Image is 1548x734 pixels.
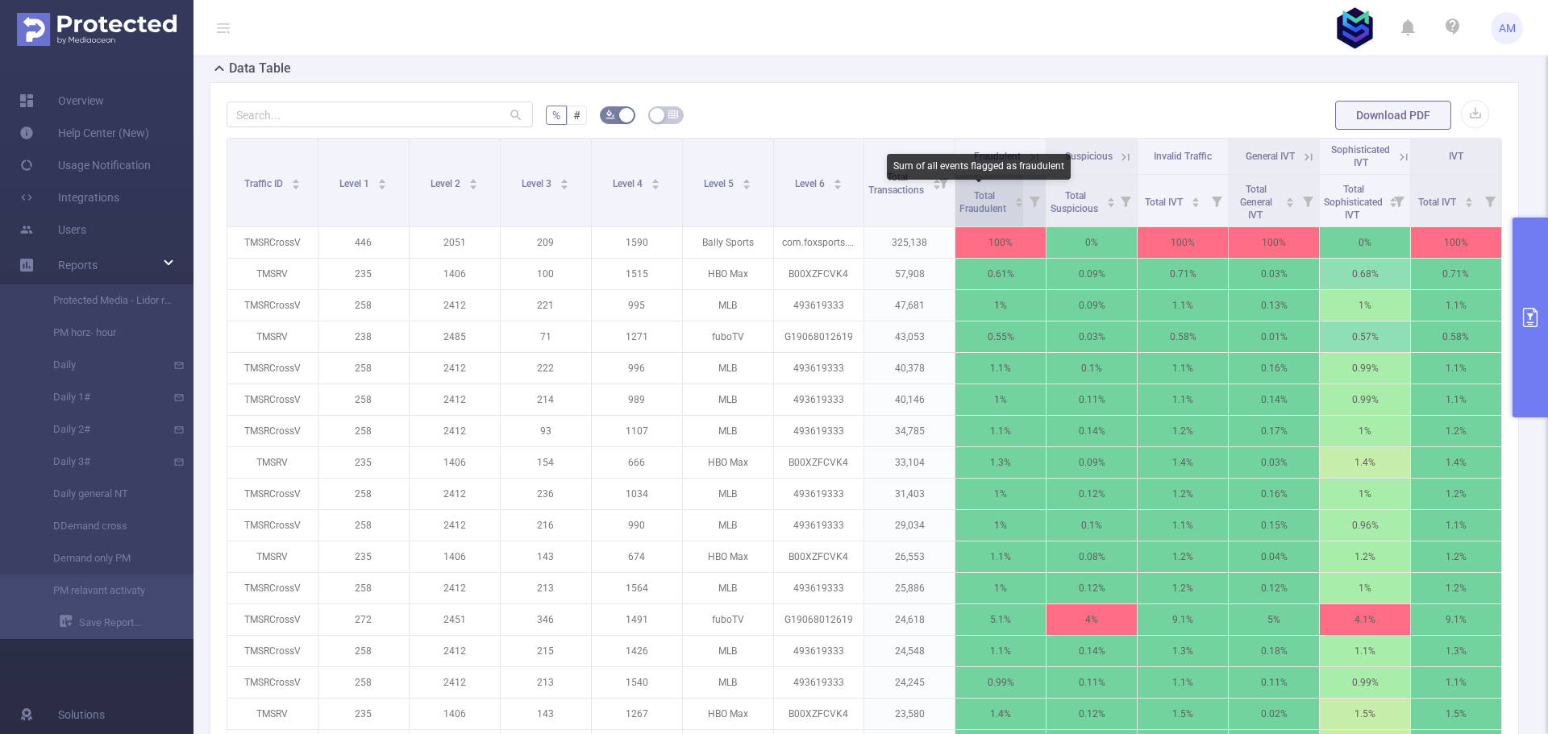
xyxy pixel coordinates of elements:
p: 40,146 [864,384,955,415]
p: MLB [683,290,773,321]
p: 0.11% [1047,667,1137,698]
p: 2412 [410,353,500,384]
a: Save Report... [60,607,193,639]
span: % [552,109,560,122]
i: icon: caret-up [469,176,478,181]
p: 2412 [410,510,500,541]
span: Level 5 [704,178,736,189]
p: 0.14% [1047,416,1137,446]
div: Sort [1106,195,1116,205]
p: 1.2% [1320,541,1410,572]
p: 0.14% [1047,636,1137,666]
p: 1% [1320,416,1410,446]
p: 1% [955,573,1046,603]
p: 258 [318,384,409,415]
p: 47,681 [864,290,955,321]
button: Download PDF [1335,101,1451,130]
p: 40,378 [864,353,955,384]
div: Sort [560,176,569,186]
p: 221 [501,290,591,321]
p: 258 [318,353,409,384]
p: B00XZFCVK4 [774,447,864,478]
p: 24,245 [864,667,955,698]
span: Fraudulent [974,151,1021,162]
p: 1% [1320,479,1410,509]
p: 989 [592,384,682,415]
span: # [573,109,580,122]
p: 1.4% [1320,447,1410,478]
p: 1.2% [1411,479,1501,509]
p: 493619333 [774,353,864,384]
p: 1.1% [1138,290,1228,321]
i: icon: caret-up [1107,195,1116,200]
p: 1107 [592,416,682,446]
span: Total Fraudulent [959,190,1009,214]
p: TMSRCrossV [227,604,318,635]
p: 100% [1138,227,1228,258]
a: Daily 1# [32,381,174,413]
p: 29,034 [864,510,955,541]
p: 1.2% [1411,541,1501,572]
p: 1.1% [1138,667,1228,698]
div: Sort [291,176,301,186]
p: 214 [501,384,591,415]
p: MLB [683,416,773,446]
span: IVT [1449,151,1463,162]
p: 0.13% [1229,290,1319,321]
p: TMSRV [227,321,318,352]
div: Sort [651,176,660,186]
p: 0.12% [1047,573,1137,603]
p: 258 [318,573,409,603]
div: Sort [1285,195,1295,205]
i: Filter menu [1388,175,1410,226]
p: HBO Max [683,541,773,572]
p: 1% [1320,290,1410,321]
i: icon: caret-down [378,183,387,188]
p: 0% [1320,227,1410,258]
p: 258 [318,479,409,509]
p: 215 [501,636,591,666]
p: 493619333 [774,636,864,666]
p: 0.71% [1138,259,1228,289]
p: MLB [683,667,773,698]
p: 1.2% [1138,416,1228,446]
p: 1.1% [1411,384,1501,415]
p: 1406 [410,259,500,289]
p: MLB [683,353,773,384]
p: 1.2% [1411,573,1501,603]
p: 43,053 [864,321,955,352]
a: PM relavant activaty [32,574,174,607]
p: 9.1% [1138,604,1228,635]
i: icon: caret-up [1286,195,1295,200]
i: Filter menu [932,139,955,226]
p: 1590 [592,227,682,258]
p: 0.96% [1320,510,1410,541]
p: 1564 [592,573,682,603]
p: 2051 [410,227,500,258]
p: 1.1% [955,636,1046,666]
p: 34,785 [864,416,955,446]
p: 446 [318,227,409,258]
p: 0.01% [1229,321,1319,352]
p: 1.1% [1411,510,1501,541]
p: 100 [501,259,591,289]
p: 1034 [592,479,682,509]
p: 1.4% [1138,447,1228,478]
i: icon: caret-up [560,176,569,181]
div: Sort [833,176,843,186]
p: 0.61% [955,259,1046,289]
p: G19068012619 [774,604,864,635]
p: 0.03% [1229,447,1319,478]
div: Sort [742,176,751,186]
p: 213 [501,573,591,603]
p: 1% [955,290,1046,321]
p: 26,553 [864,541,955,572]
p: 1.2% [1138,573,1228,603]
a: Integrations [19,181,119,214]
p: 1% [955,479,1046,509]
p: 5% [1229,604,1319,635]
p: 0% [1047,227,1137,258]
p: 990 [592,510,682,541]
p: 0.18% [1229,636,1319,666]
p: 0.11% [1047,384,1137,415]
